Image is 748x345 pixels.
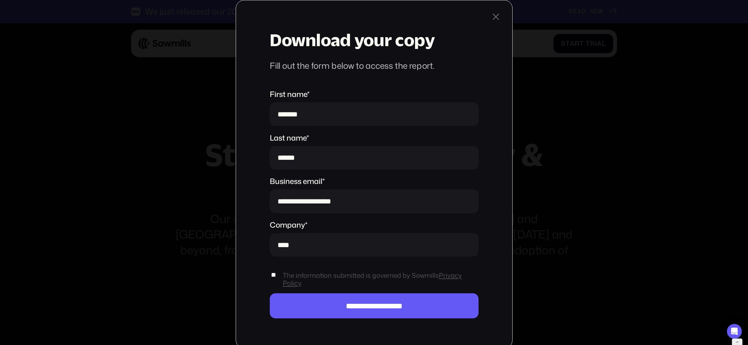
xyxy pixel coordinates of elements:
[283,272,479,287] span: The information submitted is governed by Sawmills .
[270,133,307,143] span: Last name
[727,324,742,339] div: Open Intercom Messenger
[270,89,307,99] span: First name
[270,30,479,49] h3: Download your copy
[270,60,479,71] div: Fill out the form below to access the report.
[283,271,462,288] a: Privacy Policy
[270,273,277,277] input: The information submitted is governed by SawmillsPrivacy Policy.
[270,220,305,230] span: Company
[270,176,322,186] span: Business email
